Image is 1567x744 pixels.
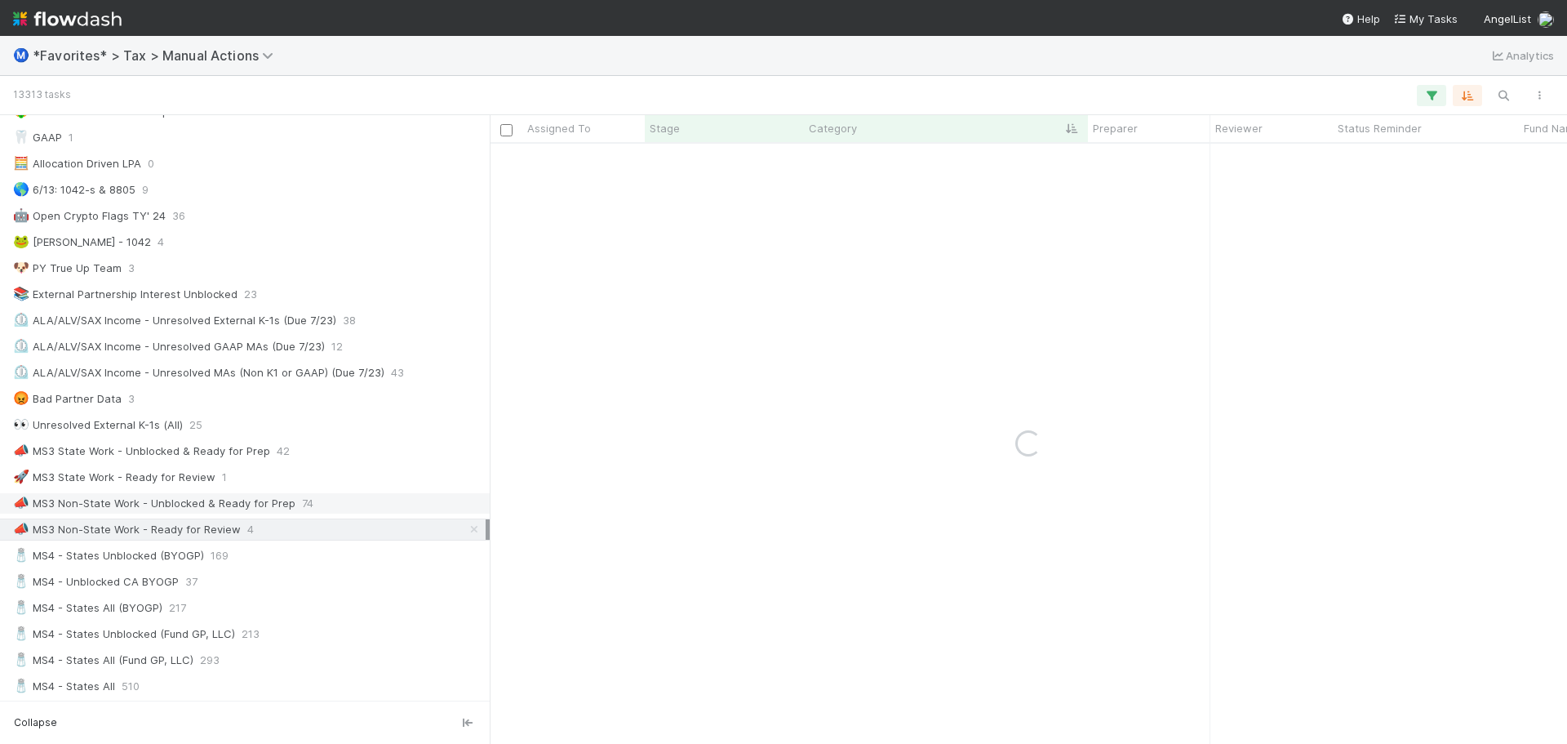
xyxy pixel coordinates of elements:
input: Toggle All Rows Selected [500,124,513,136]
span: 74 [302,493,313,514]
span: 📣 [13,522,29,536]
div: GAAP [13,127,62,148]
span: Stage [650,120,680,136]
span: ⏲️ [13,339,29,353]
span: 38 [343,310,356,331]
span: ⏲️ [13,313,29,327]
span: AngelList [1484,12,1531,25]
span: 🐸 [13,234,29,248]
span: 🧂 [13,574,29,588]
span: 23 [244,284,257,305]
small: 13313 tasks [13,87,71,102]
img: logo-inverted-e16ddd16eac7371096b0.svg [13,5,122,33]
a: Analytics [1489,46,1554,65]
span: 25 [189,415,202,435]
span: 1 [69,127,73,148]
a: My Tasks [1393,11,1458,27]
span: Collapse [14,715,57,730]
span: 🧮 [13,156,29,170]
span: Category [809,120,857,136]
div: ALA/ALV/SAX Income - Unresolved External K-1s (Due 7/23) [13,310,336,331]
span: 36 [172,206,185,226]
div: MS3 State Work - Unblocked & Ready for Prep [13,441,270,461]
span: 🌎 [13,182,29,196]
span: 📣 [13,496,29,510]
span: 3 [128,258,135,278]
span: *Favorites* > Tax > Manual Actions [33,47,282,64]
span: 37 [185,572,198,592]
span: 1 [222,467,227,488]
span: 213 [242,624,260,644]
span: 169 [211,546,229,566]
div: Allocation Driven LPA [13,154,141,174]
div: PY True Up Team [13,258,122,278]
div: [PERSON_NAME] - 1042 [13,232,151,252]
span: 510 [122,676,140,697]
span: 🧂 [13,626,29,640]
div: Help [1341,11,1380,27]
div: MS3 Non-State Work - Ready for Review [13,519,241,540]
img: avatar_cfa6ccaa-c7d9-46b3-b608-2ec56ecf97ad.png [1538,11,1554,28]
div: ALA/ALV/SAX Income - Unresolved GAAP MAs (Due 7/23) [13,336,325,357]
div: MS3 Non-State Work - Unblocked & Ready for Prep [13,493,295,514]
span: 😡 [13,391,29,405]
span: 🧂 [13,548,29,562]
div: ALA/ALV/SAX Income - Unresolved MAs (Non K1 or GAAP) (Due 7/23) [13,363,384,383]
div: MS4 - States Unblocked (BYOGP) [13,546,204,566]
div: MS4 - States All (Fund GP, LLC) [13,650,193,670]
span: 4 [247,519,254,540]
span: 🧂 [13,679,29,693]
span: Assigned To [527,120,591,136]
span: 9 [142,180,149,200]
span: 🐶 [13,261,29,274]
span: 🤖 [13,208,29,222]
span: 12 [331,336,343,357]
div: MS4 - States All (BYOGP) [13,598,162,618]
span: 43 [391,363,404,383]
div: 6/13: 1042-s & 8805 [13,180,135,200]
div: MS3 State Work - Ready for Review [13,467,215,488]
div: MS4 - States Unblocked (Fund GP, LLC) [13,624,235,644]
span: Status Reminder [1338,120,1422,136]
div: Open Crypto Flags TY' 24 [13,206,166,226]
span: 42 [277,441,290,461]
span: 293 [200,650,220,670]
span: 🧂 [13,653,29,666]
span: ⏲️ [13,365,29,379]
span: 🚀 [13,470,29,483]
div: External Partnership Interest Unblocked [13,284,237,305]
span: My Tasks [1393,12,1458,25]
span: 4 [158,232,164,252]
div: MS4 - Unblocked CA BYOGP [13,572,179,592]
span: 3 [128,389,135,409]
span: Reviewer [1215,120,1263,136]
span: 217 [169,598,186,618]
span: 📣 [13,443,29,457]
span: 👀 [13,417,29,431]
div: Unresolved External K-1s (All) [13,415,183,435]
span: Ⓜ️ [13,48,29,62]
span: Preparer [1093,120,1138,136]
span: 📚 [13,287,29,301]
div: Bad Partner Data [13,389,122,409]
span: 0 [148,154,154,174]
div: MS4 - States All [13,676,115,697]
span: 🧂 [13,600,29,614]
span: 🦷 [13,130,29,144]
